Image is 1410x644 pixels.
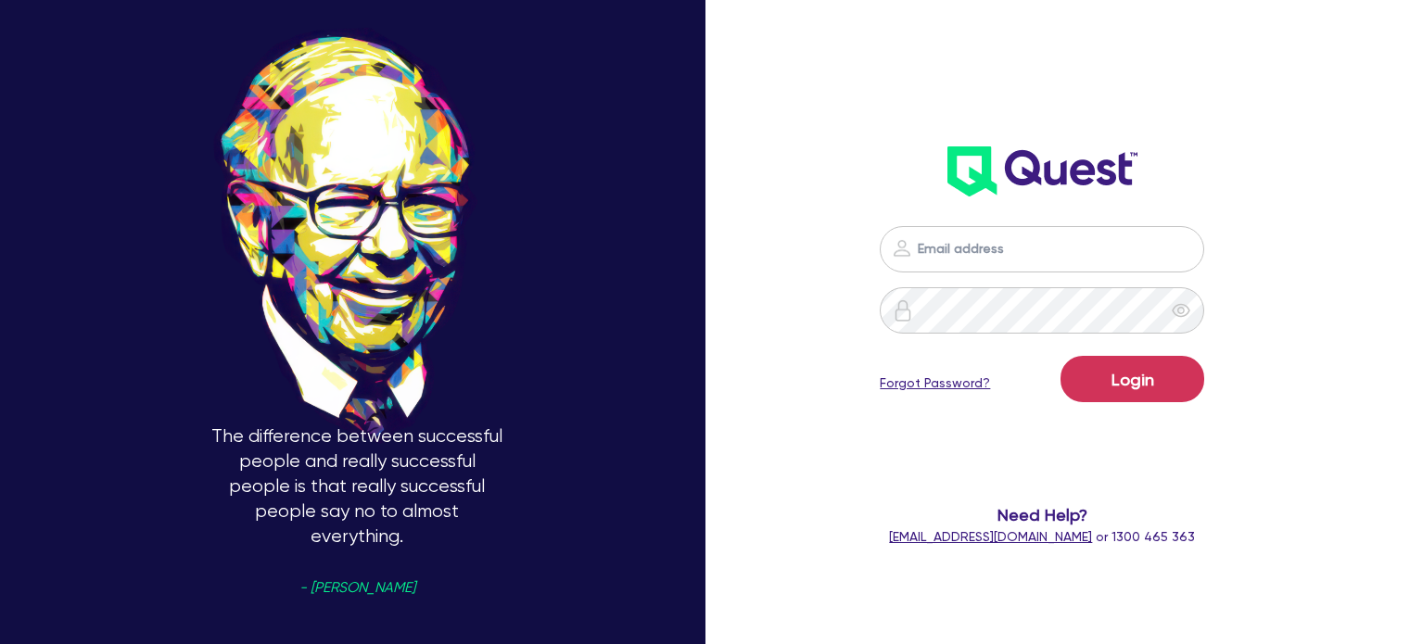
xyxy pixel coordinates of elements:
button: Login [1061,356,1204,402]
span: Need Help? [859,502,1225,527]
a: Forgot Password? [880,373,990,393]
a: [EMAIL_ADDRESS][DOMAIN_NAME] [889,529,1092,544]
img: icon-password [892,299,914,322]
img: wH2k97JdezQIQAAAABJRU5ErkJggg== [947,146,1137,196]
span: eye [1172,301,1190,320]
input: Email address [880,226,1204,272]
img: icon-password [891,237,913,259]
span: or 1300 465 363 [889,529,1195,544]
span: - [PERSON_NAME] [299,581,415,595]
